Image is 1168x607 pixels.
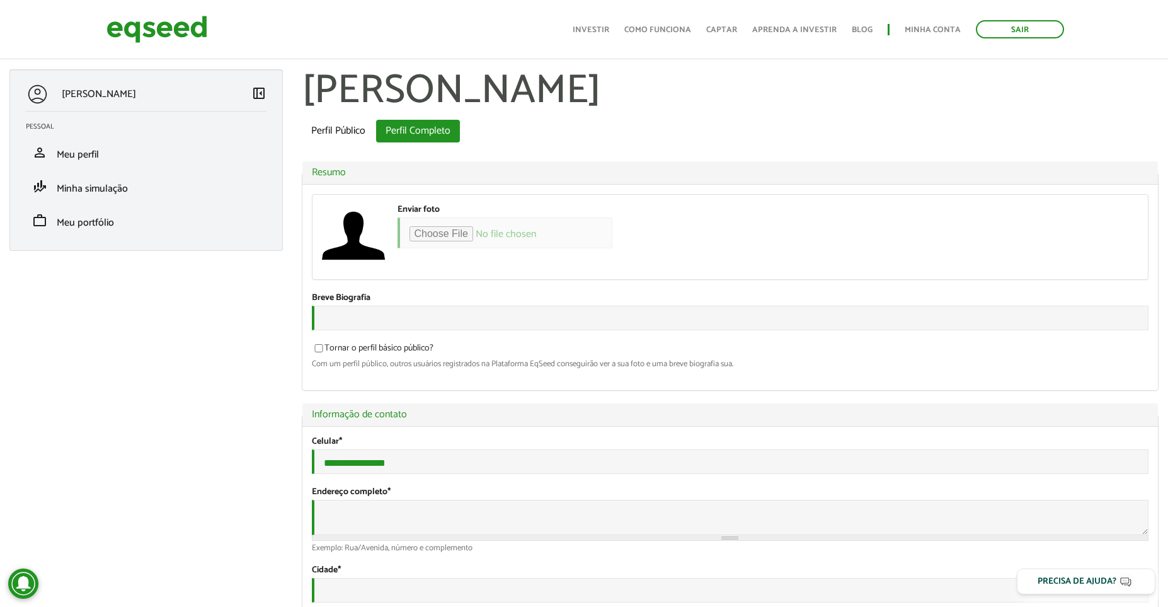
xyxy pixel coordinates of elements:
h1: [PERSON_NAME] [302,69,1159,113]
span: Este campo é obrigatório. [338,563,341,577]
a: Informação de contato [312,410,1149,420]
li: Minha simulação [16,170,276,204]
label: Celular [312,437,342,446]
a: personMeu perfil [26,145,266,160]
li: Meu perfil [16,136,276,170]
label: Tornar o perfil básico público? [312,344,433,357]
p: [PERSON_NAME] [62,88,136,100]
a: Perfil Completo [376,120,460,142]
span: Meu portfólio [57,214,114,231]
span: Meu perfil [57,146,99,163]
span: person [32,145,47,160]
li: Meu portfólio [16,204,276,238]
div: Com um perfil público, outros usuários registrados na Plataforma EqSeed conseguirão ver a sua fot... [312,360,1149,368]
a: Aprenda a investir [752,26,837,34]
h2: Pessoal [26,123,276,130]
label: Endereço completo [312,488,391,497]
label: Breve Biografia [312,294,370,303]
span: left_panel_close [251,86,266,101]
span: Este campo é obrigatório. [387,485,391,499]
span: work [32,213,47,228]
a: workMeu portfólio [26,213,266,228]
span: Minha simulação [57,180,128,197]
input: Tornar o perfil básico público? [307,344,330,352]
img: EqSeed [106,13,207,46]
a: Como funciona [624,26,691,34]
a: Colapsar menu [251,86,266,103]
span: Este campo é obrigatório. [339,434,342,449]
a: Perfil Público [302,120,375,142]
a: Ver perfil do usuário. [322,204,385,267]
a: Captar [706,26,737,34]
a: finance_modeMinha simulação [26,179,266,194]
a: Blog [852,26,873,34]
label: Cidade [312,566,341,575]
a: Minha conta [905,26,961,34]
label: Enviar foto [398,205,440,214]
a: Investir [573,26,609,34]
a: Sair [976,20,1064,38]
span: finance_mode [32,179,47,194]
div: Exemplo: Rua/Avenida, número e complemento [312,544,1149,552]
img: Foto de Vitor Nazário Coelho [322,204,385,267]
a: Resumo [312,168,1149,178]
